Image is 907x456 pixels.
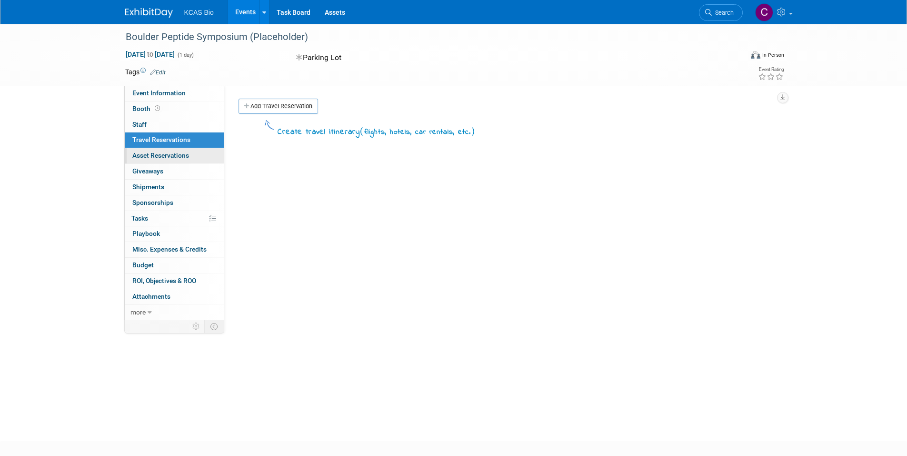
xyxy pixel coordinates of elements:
[125,164,224,179] a: Giveaways
[132,152,189,159] span: Asset Reservations
[125,8,173,18] img: ExhibitDay
[699,4,743,21] a: Search
[125,67,166,77] td: Tags
[132,89,186,97] span: Event Information
[184,9,214,16] span: KCAS Bio
[125,211,224,226] a: Tasks
[278,125,475,138] div: Create travel itinerary
[762,51,784,59] div: In-Person
[125,50,175,59] span: [DATE] [DATE]
[125,258,224,273] a: Budget
[125,148,224,163] a: Asset Reservations
[239,99,318,114] a: Add Travel Reservation
[125,195,224,211] a: Sponsorships
[125,274,224,289] a: ROI, Objectives & ROO
[755,3,773,21] img: Chris Frankovic
[758,67,784,72] div: Event Rating
[122,29,728,46] div: Boulder Peptide Symposium (Placeholder)
[204,320,224,333] td: Toggle Event Tabs
[130,308,146,316] span: more
[132,105,162,112] span: Booth
[125,101,224,117] a: Booth
[360,126,364,136] span: (
[188,320,205,333] td: Personalize Event Tab Strip
[132,230,160,237] span: Playbook
[471,126,475,136] span: )
[132,261,154,269] span: Budget
[132,245,207,253] span: Misc. Expenses & Credits
[132,121,147,128] span: Staff
[125,180,224,195] a: Shipments
[132,277,196,284] span: ROI, Objectives & ROO
[153,105,162,112] span: Booth not reserved yet
[125,242,224,257] a: Misc. Expenses & Credits
[150,69,166,76] a: Edit
[712,9,734,16] span: Search
[146,51,155,58] span: to
[177,52,194,58] span: (1 day)
[132,167,163,175] span: Giveaways
[364,127,471,137] span: flights, hotels, car rentals, etc.
[132,293,170,300] span: Attachments
[125,289,224,304] a: Attachments
[125,226,224,242] a: Playbook
[293,50,504,66] div: Parking Lot
[687,50,785,64] div: Event Format
[125,117,224,132] a: Staff
[132,136,190,143] span: Travel Reservations
[125,305,224,320] a: more
[131,214,148,222] span: Tasks
[132,199,173,206] span: Sponsorships
[751,51,760,59] img: Format-Inperson.png
[125,86,224,101] a: Event Information
[125,132,224,148] a: Travel Reservations
[132,183,164,191] span: Shipments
